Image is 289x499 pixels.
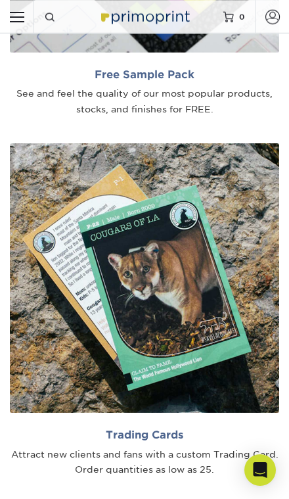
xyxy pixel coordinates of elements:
div: Attract new clients and fans with a custom Trading Card. Order quantities as low as 25. [10,447,279,479]
a: Trading Cards Attract new clients and fans with a custom Trading Card. Order quantities as low as... [10,143,279,478]
h2: Trading Cards [10,429,279,441]
h2: Free Sample Pack [10,68,279,81]
div: Open Intercom Messenger [244,454,276,486]
img: Trading Cards [10,143,279,413]
div: See and feel the quality of our most popular products, stocks, and finishes for FREE. [10,86,279,118]
img: Primoprint [97,6,192,26]
iframe: Google Customer Reviews [3,459,112,494]
span: 0 [239,12,245,21]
